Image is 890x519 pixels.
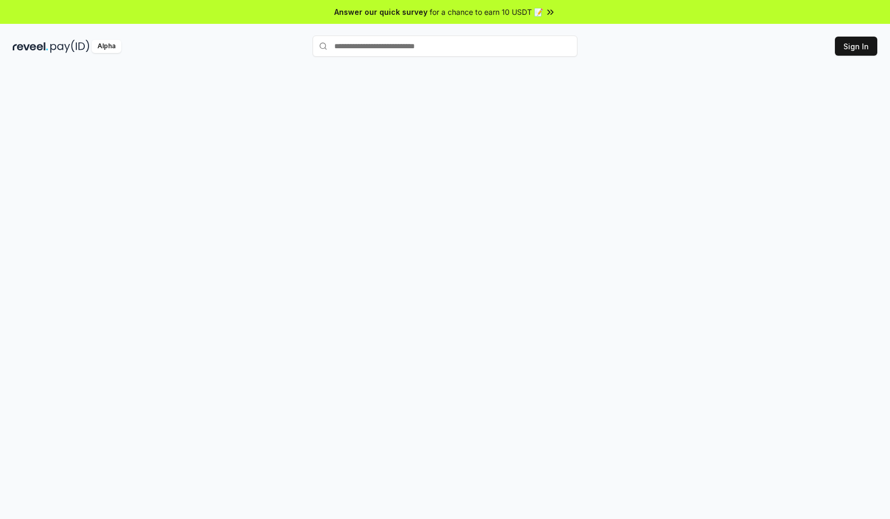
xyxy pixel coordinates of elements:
[13,40,48,53] img: reveel_dark
[50,40,90,53] img: pay_id
[334,6,428,17] span: Answer our quick survey
[92,40,121,53] div: Alpha
[430,6,543,17] span: for a chance to earn 10 USDT 📝
[835,37,877,56] button: Sign In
